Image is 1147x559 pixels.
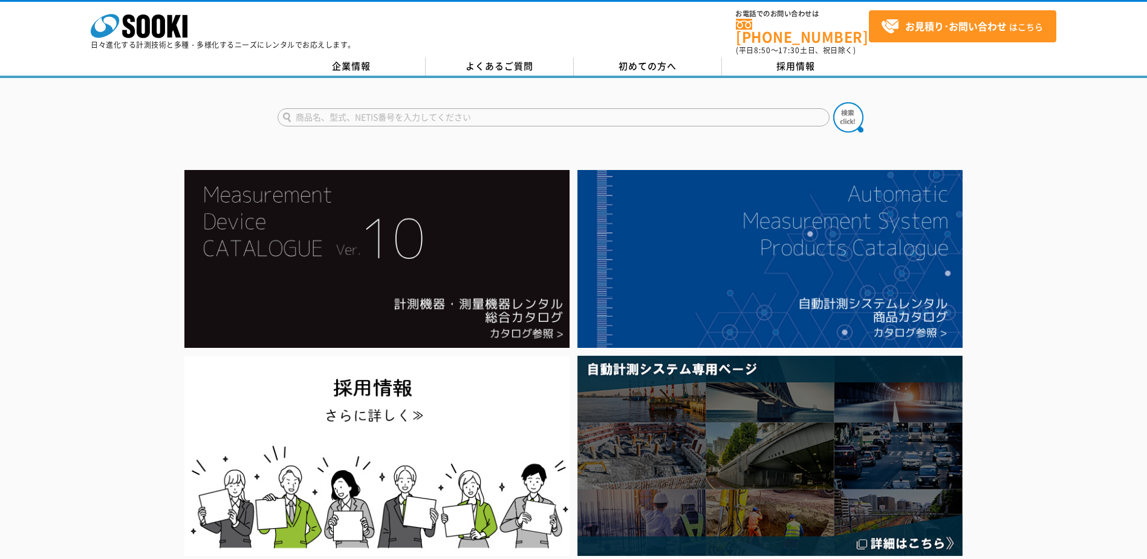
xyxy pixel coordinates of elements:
input: 商品名、型式、NETIS番号を入力してください [278,108,830,126]
span: はこちら [881,18,1043,36]
a: 採用情報 [722,57,870,76]
span: 8:50 [754,45,771,56]
span: (平日 ～ 土日、祝日除く) [736,45,856,56]
span: お電話でのお問い合わせは [736,10,869,18]
a: 企業情報 [278,57,426,76]
img: Catalog Ver10 [184,170,570,348]
p: 日々進化する計測技術と多種・多様化するニーズにレンタルでお応えします。 [91,41,356,48]
a: よくあるご質問 [426,57,574,76]
img: 自動計測システムカタログ [577,170,963,348]
a: [PHONE_NUMBER] [736,19,869,44]
a: 初めての方へ [574,57,722,76]
strong: お見積り･お問い合わせ [905,19,1007,33]
a: お見積り･お問い合わせはこちら [869,10,1056,42]
img: btn_search.png [833,102,863,132]
span: 初めての方へ [619,59,677,73]
img: SOOKI recruit [184,356,570,556]
img: 自動計測システム専用ページ [577,356,963,556]
span: 17:30 [778,45,800,56]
